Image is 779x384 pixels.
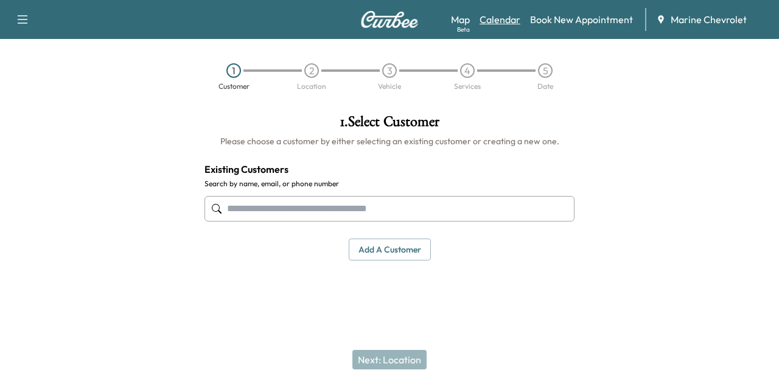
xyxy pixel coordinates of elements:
a: Calendar [480,12,520,27]
div: Vehicle [378,83,401,90]
a: Book New Appointment [530,12,633,27]
h1: 1 . Select Customer [204,114,575,135]
img: Curbee Logo [360,11,419,28]
div: 4 [460,63,475,78]
div: 3 [382,63,397,78]
h6: Please choose a customer by either selecting an existing customer or creating a new one. [204,135,575,147]
div: 2 [304,63,319,78]
a: MapBeta [451,12,470,27]
div: 1 [226,63,241,78]
div: 5 [538,63,553,78]
div: Location [297,83,326,90]
label: Search by name, email, or phone number [204,179,575,189]
span: Marine Chevrolet [671,12,747,27]
div: Customer [218,83,250,90]
div: Beta [457,25,470,34]
button: Add a customer [349,239,431,261]
div: Services [454,83,481,90]
h4: Existing Customers [204,162,575,176]
div: Date [537,83,553,90]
